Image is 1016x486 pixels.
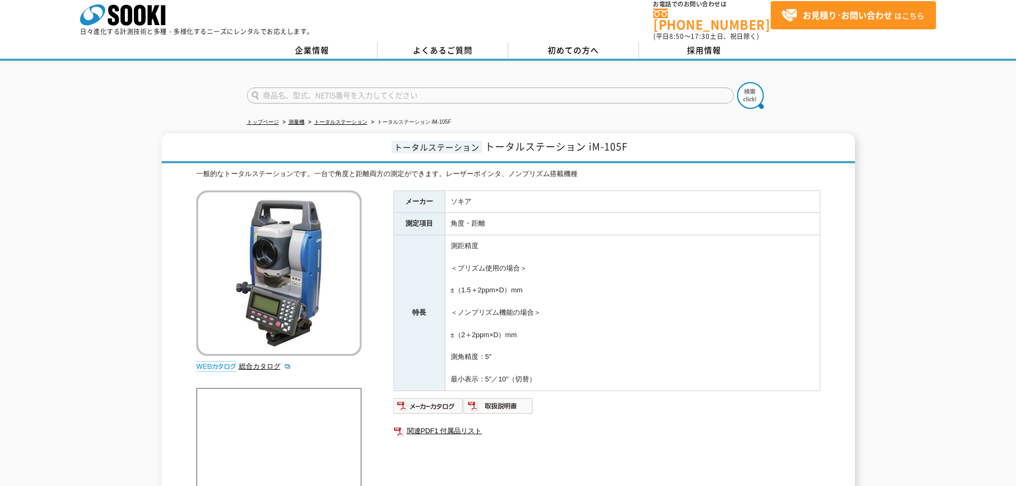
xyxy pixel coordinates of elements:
img: webカタログ [196,361,236,372]
span: トータルステーション iM-105F [485,139,628,154]
a: メーカーカタログ [394,404,463,412]
a: よくあるご質問 [378,43,508,59]
span: はこちら [781,7,924,23]
a: 企業情報 [247,43,378,59]
a: 測量機 [289,119,305,125]
th: 測定項目 [394,213,445,235]
a: 総合カタログ [239,362,291,370]
td: 角度・距離 [445,213,820,235]
span: 初めての方へ [548,44,599,56]
img: 取扱説明書 [463,397,533,415]
a: 採用情報 [639,43,770,59]
span: 8:50 [669,31,684,41]
div: 一般的なトータルステーションです。一台で角度と距離両方の測定ができます。レーザーポインタ、ノンプリズム搭載機種 [196,169,820,180]
a: 初めての方へ [508,43,639,59]
input: 商品名、型式、NETIS番号を入力してください [247,87,734,103]
a: トップページ [247,119,279,125]
span: お電話でのお問い合わせは [653,1,771,7]
td: 測距精度 ＜プリズム使用の場合＞ ±（1.5＋2ppm×D）mm ＜ノンプリズム機能の場合＞ ±（2＋2ppm×D）mm 測角精度：5″ 最小表示：5″／10″（切替） [445,235,820,391]
a: トータルステーション [314,119,367,125]
span: 17:30 [691,31,710,41]
a: 取扱説明書 [463,404,533,412]
img: トータルステーション iM-105F [196,190,362,356]
a: お見積り･お問い合わせはこちら [771,1,936,29]
a: 関連PDF1 付属品リスト [394,424,820,438]
img: メーカーカタログ [394,397,463,415]
strong: お見積り･お問い合わせ [803,9,892,21]
span: トータルステーション [391,141,482,153]
td: ソキア [445,190,820,213]
a: [PHONE_NUMBER] [653,9,771,30]
th: 特長 [394,235,445,391]
li: トータルステーション iM-105F [369,117,451,128]
img: btn_search.png [737,82,764,109]
span: (平日 ～ 土日、祝日除く) [653,31,759,41]
th: メーカー [394,190,445,213]
p: 日々進化する計測技術と多種・多様化するニーズにレンタルでお応えします。 [80,28,314,35]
